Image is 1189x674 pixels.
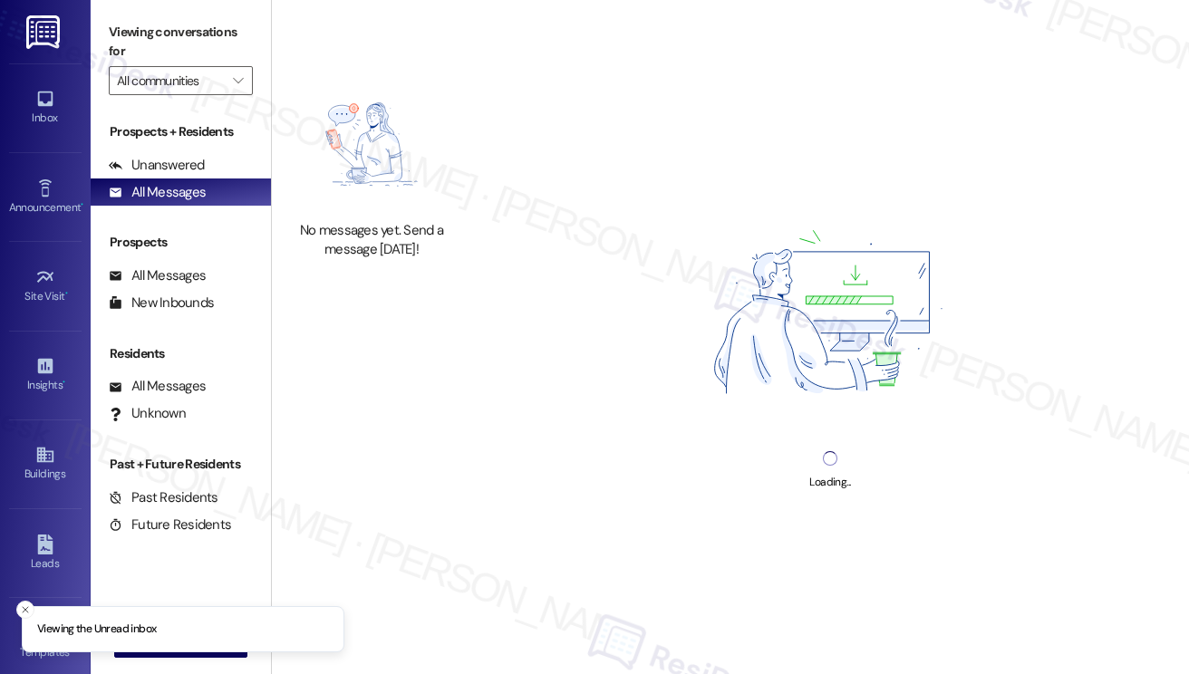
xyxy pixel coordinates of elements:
div: Past Residents [109,488,218,507]
input: All communities [117,66,224,95]
a: Templates • [9,618,82,667]
div: Future Residents [109,515,231,534]
div: All Messages [109,183,206,202]
div: Loading... [809,473,850,492]
div: New Inbounds [109,294,214,313]
span: • [81,198,83,211]
img: empty-state [292,77,451,212]
div: Unknown [109,404,186,423]
a: Site Visit • [9,262,82,311]
div: Residents [91,344,271,363]
a: Leads [9,529,82,578]
label: Viewing conversations for [109,18,253,66]
p: Viewing the Unread inbox [37,621,156,638]
i:  [233,73,243,88]
span: • [63,376,65,389]
a: Insights • [9,351,82,400]
div: No messages yet. Send a message [DATE]! [292,221,451,260]
div: Prospects [91,233,271,252]
img: ResiDesk Logo [26,15,63,49]
div: All Messages [109,377,206,396]
a: Inbox [9,83,82,132]
div: Prospects + Residents [91,122,271,141]
div: Unanswered [109,156,205,175]
button: Close toast [16,601,34,619]
span: • [65,287,68,300]
div: All Messages [109,266,206,285]
div: Past + Future Residents [91,455,271,474]
a: Buildings [9,439,82,488]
